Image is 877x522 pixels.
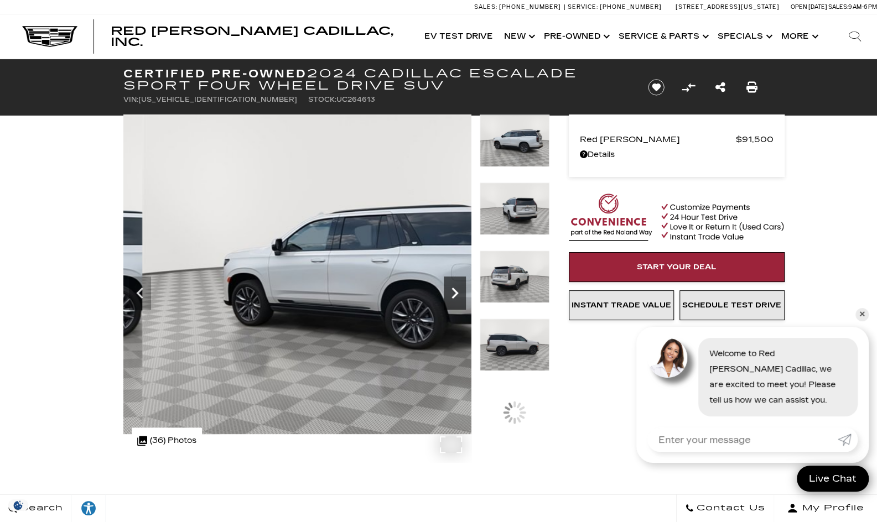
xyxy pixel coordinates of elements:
[111,25,408,48] a: Red [PERSON_NAME] Cadillac, Inc.
[123,114,588,434] img: Certified Used 2024 Crystal White Tricoat Cadillac Sport image 6
[474,3,497,11] span: Sales:
[123,67,630,92] h1: 2024 Cadillac Escalade Sport Four Wheel Drive SUV
[637,263,717,272] span: Start Your Deal
[138,96,297,103] span: [US_VEHICLE_IDENTIFICATION_NUMBER]
[580,132,736,147] span: Red [PERSON_NAME]
[828,3,848,11] span: Sales:
[797,466,869,492] a: Live Chat
[676,494,774,522] a: Contact Us
[480,250,549,303] img: Certified Used 2024 Crystal White Tricoat Cadillac Sport image 8
[694,500,765,516] span: Contact Us
[72,494,106,522] a: Explore your accessibility options
[569,252,785,282] a: Start Your Deal
[568,3,598,11] span: Service:
[580,132,774,147] a: Red [PERSON_NAME] $91,500
[848,3,877,11] span: 9 AM-6 PM
[580,147,774,163] a: Details
[698,338,858,416] div: Welcome to Red [PERSON_NAME] Cadillac, we are excited to meet you! Please tell us how we can assi...
[538,14,613,59] a: Pre-Owned
[123,96,138,103] span: VIN:
[746,80,757,95] a: Print this Certified Pre-Owned 2024 Cadillac Escalade Sport Four Wheel Drive SUV
[833,14,877,59] div: Search
[682,301,781,310] span: Schedule Test Drive
[680,79,697,96] button: Compare Vehicle
[715,80,725,95] a: Share this Certified Pre-Owned 2024 Cadillac Escalade Sport Four Wheel Drive SUV
[132,427,202,454] div: (36) Photos
[336,96,375,103] span: UC264613
[499,3,561,11] span: [PHONE_NUMBER]
[736,132,774,147] span: $91,500
[444,276,466,310] div: Next
[712,14,776,59] a: Specials
[679,290,785,320] a: Schedule Test Drive
[647,427,838,452] input: Enter your message
[72,500,105,516] div: Explore your accessibility options
[474,4,564,10] a: Sales: [PHONE_NUMBER]
[480,182,549,235] img: Certified Used 2024 Crystal White Tricoat Cadillac Sport image 7
[776,14,822,59] button: More
[129,276,151,310] div: Previous
[6,499,31,511] img: Opt-Out Icon
[774,494,877,522] button: Open user profile menu
[308,96,336,103] span: Stock:
[17,500,63,516] span: Search
[499,14,538,59] a: New
[480,114,549,167] img: Certified Used 2024 Crystal White Tricoat Cadillac Sport image 6
[572,301,671,310] span: Instant Trade Value
[647,338,687,378] img: Agent profile photo
[564,4,665,10] a: Service: [PHONE_NUMBER]
[676,3,780,11] a: [STREET_ADDRESS][US_STATE]
[644,79,668,96] button: Save vehicle
[613,14,712,59] a: Service & Parts
[22,26,77,47] img: Cadillac Dark Logo with Cadillac White Text
[111,24,393,49] span: Red [PERSON_NAME] Cadillac, Inc.
[480,319,549,371] img: Certified Used 2024 Crystal White Tricoat Cadillac Sport image 9
[803,472,862,485] span: Live Chat
[791,3,827,11] span: Open [DATE]
[838,427,858,452] a: Submit
[6,499,31,511] section: Click to Open Cookie Consent Modal
[600,3,662,11] span: [PHONE_NUMBER]
[569,290,674,320] a: Instant Trade Value
[798,500,864,516] span: My Profile
[419,14,499,59] a: EV Test Drive
[123,67,308,80] strong: Certified Pre-Owned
